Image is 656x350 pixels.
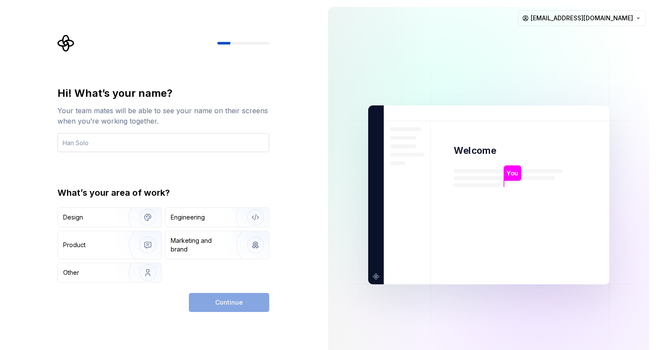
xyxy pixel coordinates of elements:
div: What’s your area of work? [57,187,269,199]
div: Your team mates will be able to see your name on their screens when you’re working together. [57,105,269,126]
div: Design [63,213,83,222]
div: Marketing and brand [171,236,229,254]
p: Welcome [454,144,496,157]
svg: Supernova Logo [57,35,75,52]
div: Other [63,268,79,277]
input: Han Solo [57,133,269,152]
div: Hi! What’s your name? [57,86,269,100]
span: [EMAIL_ADDRESS][DOMAIN_NAME] [531,14,633,22]
div: Product [63,241,86,249]
button: [EMAIL_ADDRESS][DOMAIN_NAME] [518,10,646,26]
div: Engineering [171,213,205,222]
p: You [506,169,518,178]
